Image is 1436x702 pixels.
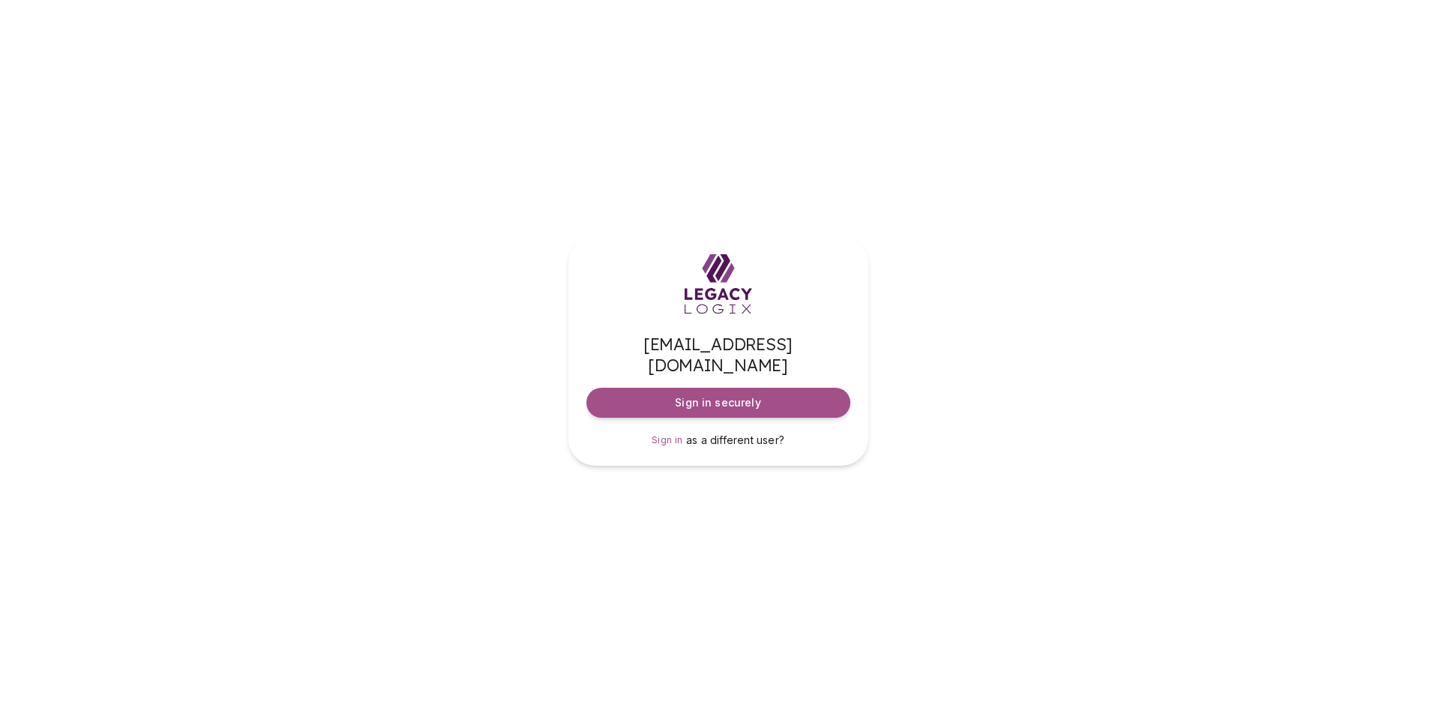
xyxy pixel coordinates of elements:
[675,395,760,410] span: Sign in securely
[586,388,850,418] button: Sign in securely
[652,434,683,445] span: Sign in
[586,334,850,376] span: [EMAIL_ADDRESS][DOMAIN_NAME]
[686,433,784,446] span: as a different user?
[652,433,683,448] a: Sign in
